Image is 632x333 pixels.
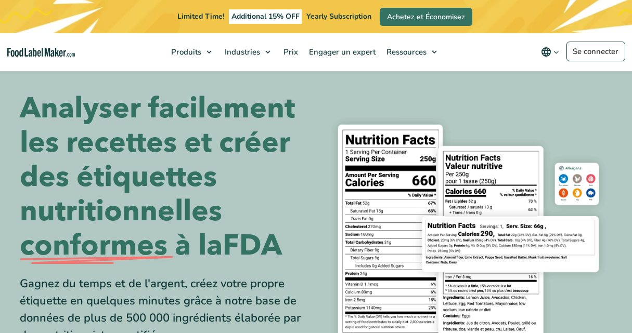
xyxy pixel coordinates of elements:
button: Change language [534,42,566,62]
a: Engager un expert [304,33,379,71]
a: Industries [220,33,276,71]
span: Produits [168,47,202,57]
span: Limited Time! [177,11,224,21]
span: conformes à la [20,229,223,263]
span: Prix [280,47,299,57]
span: Additional 15% OFF [229,9,302,24]
a: Ressources [381,33,442,71]
a: Se connecter [566,42,625,61]
a: Produits [166,33,217,71]
span: Yearly Subscription [306,11,371,21]
a: Prix [278,33,301,71]
a: Food Label Maker homepage [7,48,75,57]
h1: Analyser facilement les recettes et créer des étiquettes nutritionnelles FDA [20,91,308,263]
span: Ressources [383,47,428,57]
span: Engager un expert [306,47,377,57]
a: Achetez et Économisez [380,8,472,26]
span: Industries [222,47,261,57]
